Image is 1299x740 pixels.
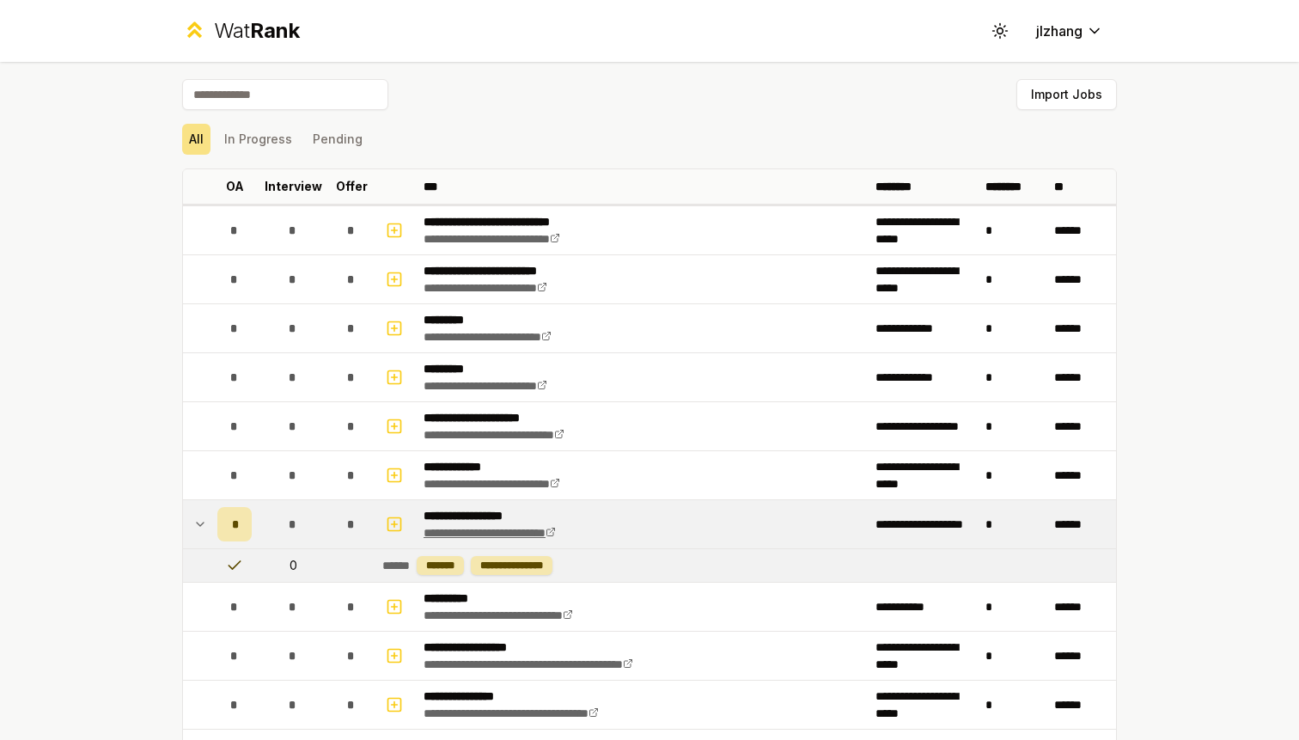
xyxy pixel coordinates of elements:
button: In Progress [217,124,299,155]
button: Import Jobs [1016,79,1117,110]
button: jlzhang [1022,15,1117,46]
p: OA [226,178,244,195]
button: Pending [306,124,369,155]
a: WatRank [182,17,300,45]
div: Wat [214,17,300,45]
button: All [182,124,210,155]
p: Offer [336,178,368,195]
p: Interview [265,178,322,195]
span: jlzhang [1036,21,1082,41]
span: Rank [250,18,300,43]
td: 0 [259,549,327,582]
